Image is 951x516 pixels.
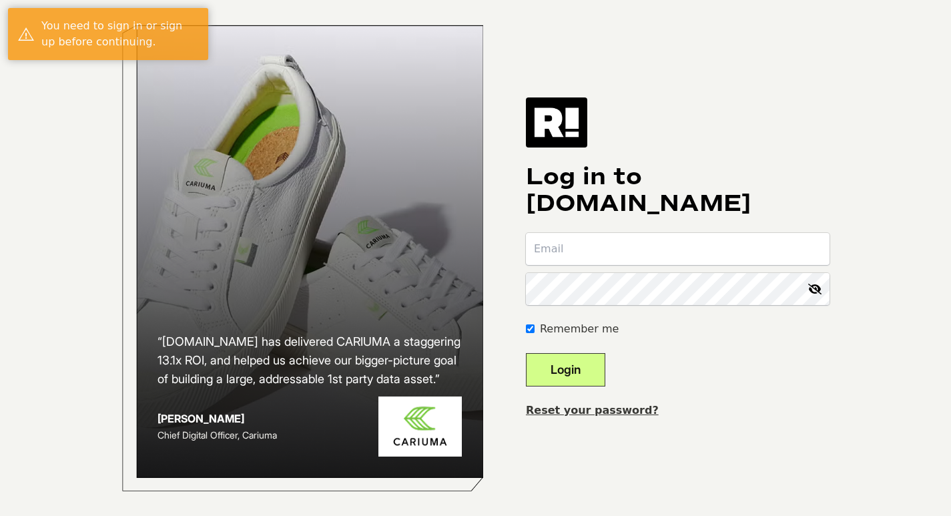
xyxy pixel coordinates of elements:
div: You need to sign in or sign up before continuing. [41,18,198,50]
strong: [PERSON_NAME] [157,412,244,425]
h1: Log in to [DOMAIN_NAME] [526,164,830,217]
a: Reset your password? [526,404,659,417]
span: Chief Digital Officer, Cariuma [157,429,277,441]
button: Login [526,353,605,386]
img: Retention.com [526,97,587,147]
img: Cariuma [378,397,462,457]
input: Email [526,233,830,265]
h2: “[DOMAIN_NAME] has delivered CARIUMA a staggering 13.1x ROI, and helped us achieve our bigger-pic... [157,332,462,389]
label: Remember me [540,321,619,337]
